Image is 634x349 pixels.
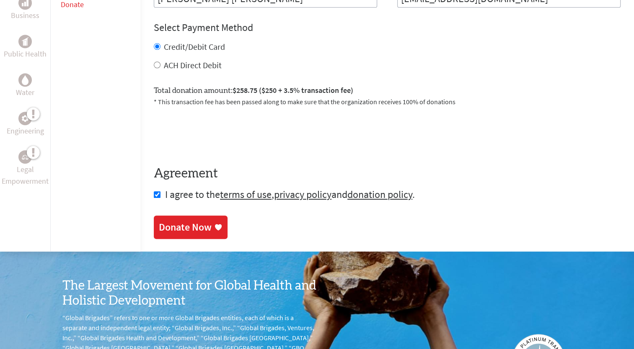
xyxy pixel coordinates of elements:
img: Public Health [22,37,28,46]
a: donation policy [347,188,412,201]
p: Public Health [4,48,47,60]
a: terms of use [220,188,272,201]
p: * This transaction fee has been passed along to make sure that the organization receives 100% of ... [154,97,621,107]
img: Water [22,75,28,85]
div: Engineering [18,112,32,125]
p: Water [16,87,34,98]
label: Credit/Debit Card [164,41,225,52]
div: Water [18,73,32,87]
a: privacy policy [274,188,331,201]
p: Legal Empowerment [2,164,49,187]
img: Engineering [22,115,28,122]
div: Donate Now [159,221,212,234]
label: ACH Direct Debit [164,60,222,70]
span: I agree to the , and . [165,188,415,201]
a: Donate Now [154,216,228,239]
div: Public Health [18,35,32,48]
a: Legal EmpowermentLegal Empowerment [2,150,49,187]
p: Engineering [7,125,44,137]
h4: Select Payment Method [154,21,621,34]
h3: The Largest Movement for Global Health and Holistic Development [62,278,317,308]
div: Legal Empowerment [18,150,32,164]
a: Public HealthPublic Health [4,35,47,60]
span: $258.75 ($250 + 3.5% transaction fee) [233,85,353,95]
iframe: reCAPTCHA [154,117,281,149]
img: Legal Empowerment [22,154,28,159]
label: Total donation amount: [154,85,353,97]
h4: Agreement [154,166,621,181]
a: EngineeringEngineering [7,112,44,137]
a: WaterWater [16,73,34,98]
p: Business [11,10,39,21]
